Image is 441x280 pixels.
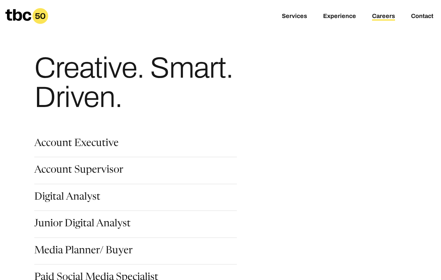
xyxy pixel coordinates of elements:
a: Careers [372,13,395,21]
h1: Creative. Smart. Driven. [34,53,290,112]
a: Account Supervisor [34,165,123,177]
a: Media Planner/ Buyer [34,246,133,257]
a: Junior Digital Analyst [34,219,131,230]
a: Experience [323,13,356,21]
a: Digital Analyst [34,192,100,204]
a: Homepage [5,8,48,24]
a: Contact [411,13,433,21]
a: Account Executive [34,139,119,150]
a: Services [282,13,307,21]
